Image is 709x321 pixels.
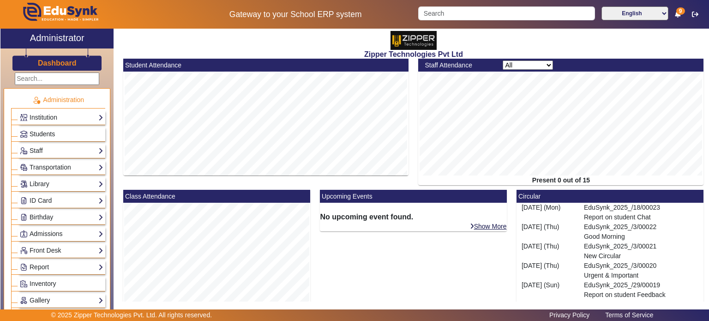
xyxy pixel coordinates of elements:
mat-card-header: Class Attendance [123,190,310,203]
div: [DATE] (Sun) [517,280,579,300]
span: 9 [676,7,685,15]
p: Urgent & Important [584,271,699,280]
a: Inventory [20,279,103,289]
mat-card-header: Circular [517,190,703,203]
span: Students [30,130,55,138]
p: Good Morning [584,232,699,242]
p: Report on student Feedback [584,290,699,300]
span: Inventory [30,280,56,287]
img: Administration.png [32,96,41,104]
h2: Administrator [30,32,84,43]
h5: Gateway to your School ERP system [182,10,409,19]
div: Staff Attendance [420,61,498,70]
a: Privacy Policy [545,309,594,321]
img: 36227e3f-cbf6-4043-b8fc-b5c5f2957d0a [391,31,437,50]
div: EduSynk_2025_/29/00019 [579,280,703,300]
p: Report on student Chat [584,212,699,222]
div: EduSynk_2025_/3/00020 [579,261,703,280]
div: EduSynk_2025_/3/00021 [579,242,703,261]
a: Dashboard [37,58,77,68]
div: [DATE] (Thu) [517,261,579,280]
img: Students.png [20,131,27,138]
div: EduSynk_2025_/18/00023 [579,203,703,222]
input: Search [418,6,595,20]
mat-card-header: Upcoming Events [320,190,507,203]
div: [DATE] (Mon) [517,203,579,222]
h6: No upcoming event found. [320,212,507,221]
input: Search... [15,73,99,85]
div: Present 0 out of 15 [418,176,703,185]
a: Students [20,129,103,139]
a: Terms of Service [601,309,658,321]
p: © 2025 Zipper Technologies Pvt. Ltd. All rights reserved. [51,310,212,320]
a: Show More [469,222,507,230]
p: New Circular [584,251,699,261]
mat-card-header: Student Attendance [123,59,409,72]
h2: Zipper Technologies Pvt Ltd [119,50,709,59]
a: Administrator [0,29,114,48]
div: [DATE] (Thu) [517,242,579,261]
img: Inventory.png [20,280,27,287]
div: EduSynk_2025_/3/00022 [579,222,703,242]
p: Administration [11,95,105,105]
h3: Dashboard [38,59,77,67]
a: Show More [666,300,704,309]
div: [DATE] (Thu) [517,222,579,242]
